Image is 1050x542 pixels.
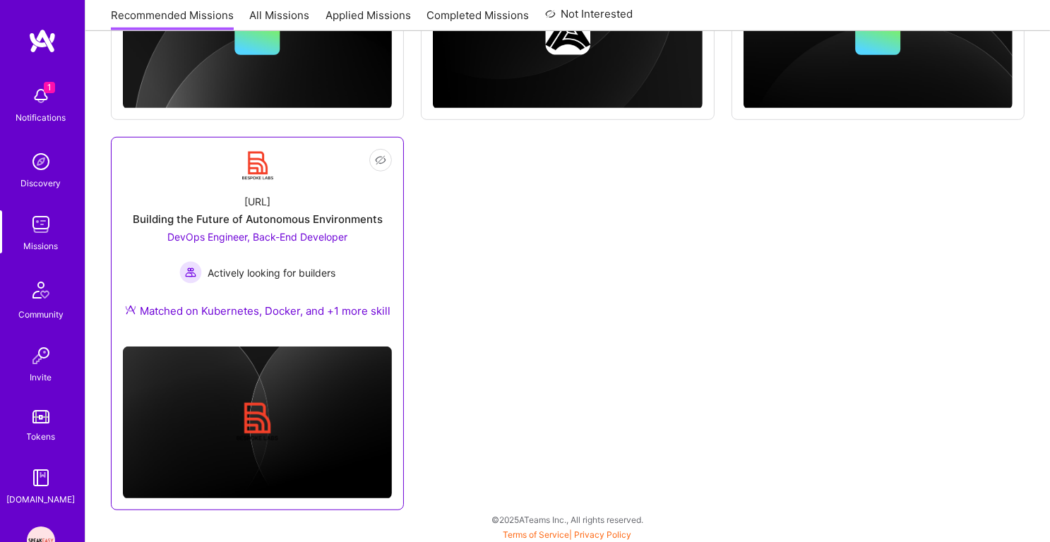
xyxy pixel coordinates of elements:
img: Invite [27,342,55,370]
img: Ateam Purple Icon [125,304,136,315]
img: tokens [32,410,49,423]
div: © 2025 ATeams Inc., All rights reserved. [85,502,1050,537]
img: guide book [27,464,55,492]
a: Recommended Missions [111,8,234,31]
a: All Missions [250,8,310,31]
div: Building the Future of Autonomous Environments [133,212,383,227]
div: Missions [24,239,59,253]
img: Community [24,273,58,307]
i: icon EyeClosed [375,155,386,166]
img: Company logo [545,10,590,55]
a: Completed Missions [427,8,530,31]
a: Applied Missions [326,8,411,31]
a: Company Logo[URL]Building the Future of Autonomous EnvironmentsDevOps Engineer, Back-End Develope... [123,149,392,335]
div: [URL] [244,194,270,209]
div: [DOMAIN_NAME] [7,492,76,507]
div: Tokens [27,429,56,444]
a: Not Interested [545,6,633,31]
div: Matched on Kubernetes, Docker, and +1 more skill [125,303,390,318]
img: Company logo [235,399,280,445]
div: Discovery [21,176,61,191]
span: 1 [44,82,55,93]
img: bell [27,82,55,110]
div: Community [18,307,64,322]
img: Actively looking for builders [179,261,202,284]
a: Terms of Service [503,529,570,540]
span: DevOps Engineer, Back-End Developer [167,231,347,243]
img: logo [28,28,56,54]
img: Company Logo [241,149,275,183]
img: cover [123,347,392,499]
img: teamwork [27,210,55,239]
div: Notifications [16,110,66,125]
a: Privacy Policy [575,529,632,540]
div: Invite [30,370,52,385]
span: Actively looking for builders [208,265,335,280]
img: discovery [27,147,55,176]
span: | [503,529,632,540]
